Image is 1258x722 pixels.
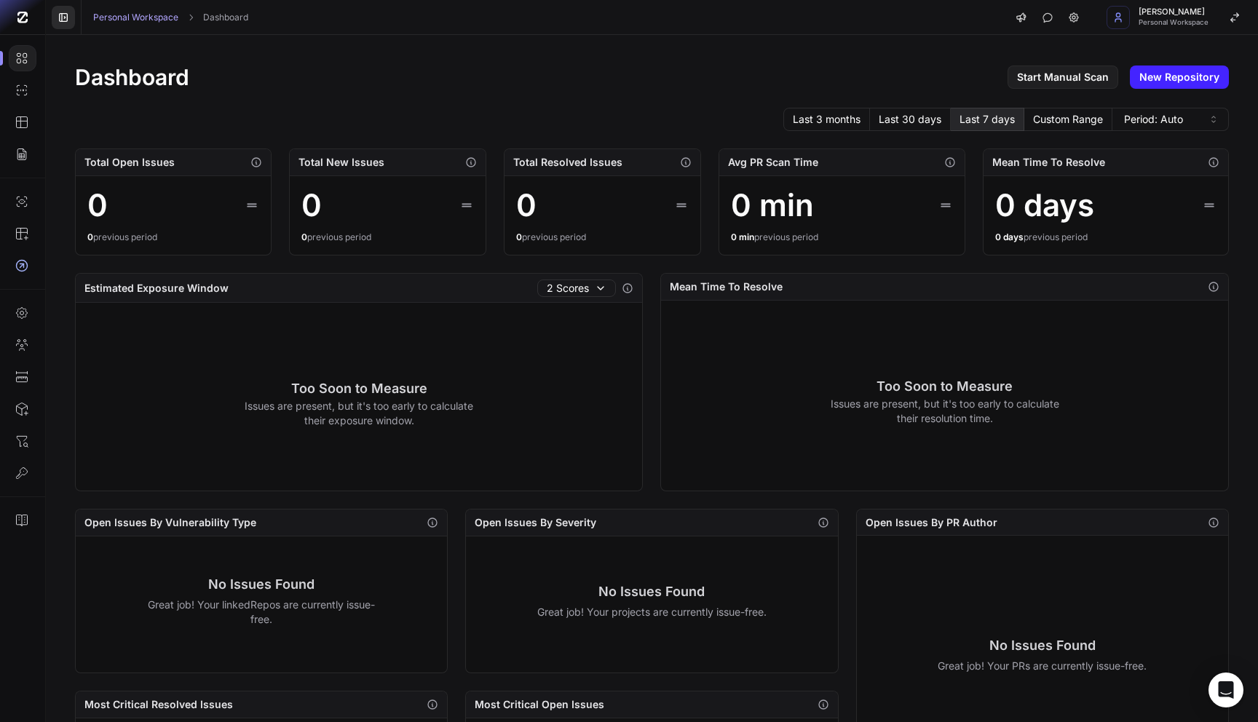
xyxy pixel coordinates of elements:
h2: Open Issues By PR Author [866,515,997,530]
h2: Mean Time To Resolve [670,279,783,294]
a: New Repository [1130,66,1229,89]
h2: Total Open Issues [84,155,175,170]
button: 2 Scores [537,279,616,297]
h3: Too Soon to Measure [245,378,474,399]
div: 0 min [731,188,814,223]
span: 0 min [731,231,754,242]
span: 0 [87,231,93,242]
div: 0 [301,188,322,223]
button: Last 7 days [951,108,1024,131]
div: Open Intercom Messenger [1208,673,1243,707]
p: Great job! Your linkedRepos are currently issue-free. [146,598,376,627]
h1: Dashboard [75,64,189,90]
span: [PERSON_NAME] [1139,8,1208,16]
p: Great job! Your projects are currently issue-free. [537,605,767,619]
h3: No Issues Found [146,574,376,595]
h3: No Issues Found [938,635,1147,656]
h2: Mean Time To Resolve [992,155,1105,170]
h2: Most Critical Resolved Issues [84,697,233,712]
svg: chevron right, [186,12,196,23]
h2: Avg PR Scan Time [728,155,818,170]
div: previous period [995,231,1217,243]
p: Issues are present, but it's too early to calculate their resolution time. [830,397,1059,426]
div: previous period [87,231,260,243]
div: 0 days [995,188,1094,223]
h2: Open Issues By Vulnerability Type [84,515,256,530]
svg: caret sort, [1208,114,1219,125]
span: 0 [516,231,522,242]
div: previous period [301,231,474,243]
nav: breadcrumb [93,12,248,23]
div: 0 [87,188,108,223]
span: 0 days [995,231,1024,242]
button: Last 3 months [783,108,870,131]
h3: No Issues Found [537,582,767,602]
h3: Too Soon to Measure [830,376,1059,397]
a: Dashboard [203,12,248,23]
div: 0 [516,188,537,223]
div: previous period [731,231,952,243]
h2: Estimated Exposure Window [84,281,229,295]
a: Personal Workspace [93,12,178,23]
span: 0 [301,231,307,242]
p: Issues are present, but it's too early to calculate their exposure window. [245,399,474,428]
button: Last 30 days [870,108,951,131]
h2: Open Issues By Severity [475,515,596,530]
h2: Most Critical Open Issues [475,697,604,712]
h2: Total Resolved Issues [513,155,622,170]
div: previous period [516,231,689,243]
span: Period: Auto [1124,112,1183,127]
h2: Total New Issues [298,155,384,170]
button: Custom Range [1024,108,1112,131]
p: Great job! Your PRs are currently issue-free. [938,659,1147,673]
a: Start Manual Scan [1008,66,1118,89]
span: Personal Workspace [1139,19,1208,26]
